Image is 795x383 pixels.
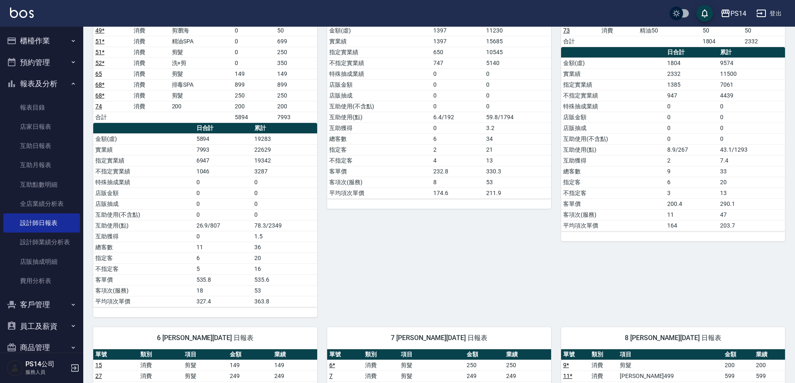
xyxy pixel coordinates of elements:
[665,133,718,144] td: 0
[95,373,102,379] a: 27
[561,90,665,101] td: 不指定實業績
[3,252,80,271] a: 店販抽成明細
[599,25,638,36] td: 消費
[132,47,170,58] td: 消費
[10,8,34,18] img: Logo
[718,101,785,112] td: 0
[665,58,718,68] td: 1804
[3,98,80,117] a: 報表目錄
[3,136,80,155] a: 互助日報表
[93,274,194,285] td: 客單價
[95,70,102,77] a: 65
[665,209,718,220] td: 11
[561,112,665,123] td: 店販金額
[194,123,253,134] th: 日合計
[95,362,102,368] a: 15
[3,194,80,213] a: 全店業績分析表
[252,133,317,144] td: 19283
[93,220,194,231] td: 互助使用(點)
[561,58,665,68] td: 金額(虛)
[183,349,228,360] th: 項目
[252,188,317,198] td: 0
[561,123,665,133] td: 店販抽成
[718,177,785,188] td: 20
[484,144,551,155] td: 21
[252,177,317,188] td: 0
[25,368,68,376] p: 服務人員
[327,166,431,177] td: 客單價
[252,242,317,253] td: 36
[484,36,551,47] td: 15685
[275,101,317,112] td: 200
[431,133,484,144] td: 6
[327,15,551,199] table: a dense table
[252,209,317,220] td: 0
[275,58,317,68] td: 350
[484,166,551,177] td: 330.3
[718,133,785,144] td: 0
[431,112,484,123] td: 6.4/192
[93,263,194,274] td: 不指定客
[327,68,431,79] td: 特殊抽成業績
[561,144,665,155] td: 互助使用(點)
[272,370,317,381] td: 249
[275,25,317,36] td: 50
[327,36,431,47] td: 實業績
[638,25,700,36] td: 精油50
[431,155,484,166] td: 4
[718,198,785,209] td: 290.1
[194,263,253,274] td: 5
[718,79,785,90] td: 7061
[718,166,785,177] td: 33
[327,144,431,155] td: 指定客
[718,112,785,123] td: 0
[718,220,785,231] td: 203.7
[3,315,80,337] button: 員工及薪資
[665,177,718,188] td: 6
[252,253,317,263] td: 20
[327,101,431,112] td: 互助使用(不含點)
[272,360,317,370] td: 149
[484,112,551,123] td: 59.8/1794
[132,58,170,68] td: 消費
[561,79,665,90] td: 指定實業績
[93,198,194,209] td: 店販抽成
[717,5,750,22] button: PS14
[730,8,746,19] div: PS14
[327,90,431,101] td: 店販抽成
[194,209,253,220] td: 0
[589,349,618,360] th: 類別
[484,25,551,36] td: 11230
[504,349,551,360] th: 業績
[465,349,504,360] th: 金額
[233,79,275,90] td: 899
[183,360,228,370] td: 剪髮
[138,349,183,360] th: 類別
[194,177,253,188] td: 0
[132,25,170,36] td: 消費
[132,90,170,101] td: 消費
[252,274,317,285] td: 535.6
[665,155,718,166] td: 2
[170,101,233,112] td: 200
[431,68,484,79] td: 0
[194,296,253,307] td: 327.4
[194,285,253,296] td: 18
[561,177,665,188] td: 指定客
[194,253,253,263] td: 6
[103,334,307,342] span: 6 [PERSON_NAME][DATE] 日報表
[431,25,484,36] td: 1397
[718,90,785,101] td: 4439
[3,294,80,315] button: 客戶管理
[194,155,253,166] td: 6947
[275,112,317,123] td: 7993
[618,370,723,381] td: [PERSON_NAME]499
[465,370,504,381] td: 249
[252,123,317,134] th: 累計
[484,133,551,144] td: 34
[723,370,754,381] td: 599
[93,155,194,166] td: 指定實業績
[589,360,618,370] td: 消費
[718,155,785,166] td: 7.4
[93,242,194,253] td: 總客數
